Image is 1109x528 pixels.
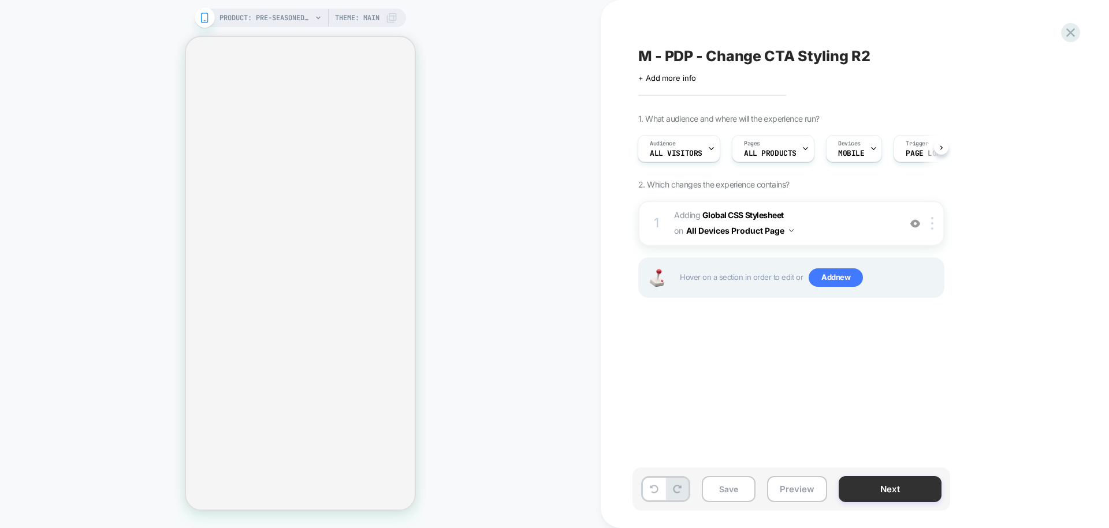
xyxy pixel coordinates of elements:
span: Audience [650,140,676,148]
span: Pages [744,140,760,148]
span: ALL PRODUCTS [744,149,797,158]
span: Hover on a section in order to edit or [680,268,937,287]
button: Preview [767,476,827,502]
img: down arrow [789,229,794,232]
span: Add new [809,268,863,287]
div: 1 [651,212,663,235]
span: + Add more info [638,73,696,83]
span: PRODUCT: Pre-Seasoned Carbon Steel Frying Pan [219,9,312,27]
span: MOBILE [838,149,864,158]
img: close [931,217,933,230]
span: 1. What audience and where will the experience run? [638,114,819,123]
button: Save [702,476,756,502]
span: Devices [838,140,861,148]
span: Theme: MAIN [335,9,379,27]
button: All Devices Product Page [686,222,794,239]
img: crossed eye [910,219,920,229]
span: Adding [674,208,894,239]
span: Trigger [906,140,928,148]
b: Global CSS Stylesheet [702,210,784,220]
span: M - PDP - Change CTA Styling R2 [638,47,870,65]
span: on [674,223,683,238]
span: 2. Which changes the experience contains? [638,179,789,189]
span: All Visitors [650,149,702,158]
span: Page Load [906,149,945,158]
button: Next [839,476,941,502]
img: Joystick [645,269,668,287]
